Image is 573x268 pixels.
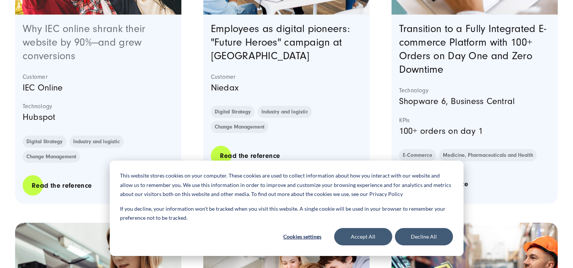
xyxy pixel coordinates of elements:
[69,136,124,148] a: Industry and logistic
[211,73,362,81] strong: Customer
[23,81,174,95] p: IEC Online
[211,121,268,133] a: Change Management
[211,23,350,62] a: Employees as digital pioneers: "Future Heroes" campaign at [GEOGRAPHIC_DATA]
[23,110,174,124] p: Hubspot
[395,228,453,245] button: Decline All
[273,228,332,245] button: Cookies settings
[334,228,392,245] button: Accept All
[23,175,101,196] a: Read the reference
[120,204,453,223] p: If you decline, your information won’t be tracked when you visit this website. A single cookie wi...
[110,161,464,256] div: Cookie banner
[399,94,550,109] p: Shopware 6, Business Central
[258,106,312,118] a: Industry and logistic
[211,81,362,95] p: Niedax
[399,116,550,124] strong: KPIs
[439,149,537,161] a: Medicine, Pharmaceuticals and Health
[23,103,174,110] strong: Technology
[211,106,255,118] a: Digital Strategy
[399,23,547,75] a: Transition to a Fully Integrated E-commerce Platform with 100+ Orders on Day One and Zero Downtime
[399,149,436,161] a: E-Commerce
[23,136,66,148] a: Digital Strategy
[399,87,550,94] strong: Technology
[23,151,80,163] a: Change Management
[23,73,174,81] strong: Customer
[23,23,146,62] a: Why IEC online shrank their website by 90%—and grew conversions
[120,171,453,199] p: This website stores cookies on your computer. These cookies are used to collect information about...
[211,145,289,167] a: Read the reference
[399,124,550,138] p: 100+ orders on day 1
